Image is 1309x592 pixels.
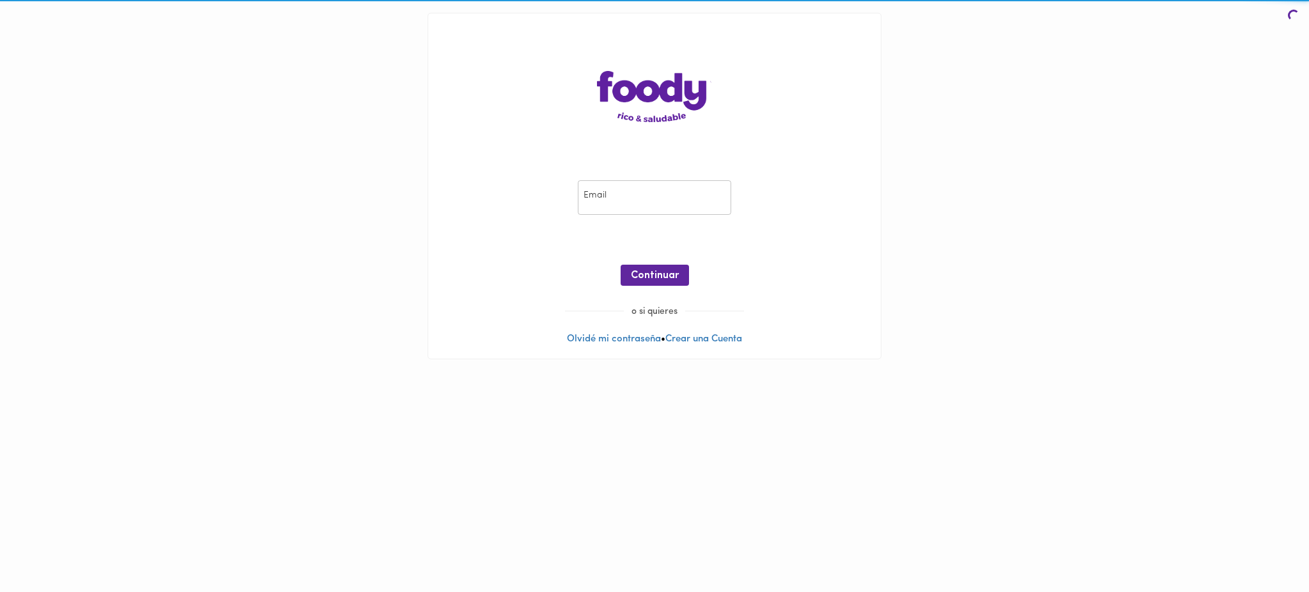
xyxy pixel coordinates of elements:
[665,334,742,344] a: Crear una Cuenta
[621,265,689,286] button: Continuar
[597,71,712,122] img: logo-main-page.png
[428,13,881,359] div: •
[631,270,679,282] span: Continuar
[624,307,685,316] span: o si quieres
[1235,518,1296,579] iframe: Messagebird Livechat Widget
[578,180,731,215] input: pepitoperez@gmail.com
[567,334,661,344] a: Olvidé mi contraseña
